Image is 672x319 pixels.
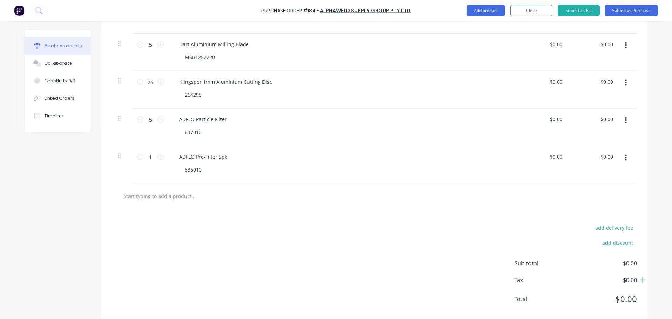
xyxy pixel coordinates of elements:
[179,165,207,175] div: 836010
[123,189,263,203] input: Start typing to add a product...
[14,5,24,16] img: Factory
[25,107,91,125] button: Timeline
[25,72,91,90] button: Checklists 0/0
[44,43,82,49] div: Purchase details
[567,259,637,268] span: $0.00
[174,114,232,124] div: ADFLO Particle Filter
[25,37,91,55] button: Purchase details
[320,7,411,14] a: Alphaweld Supply Group Pty Ltd
[261,7,319,14] div: Purchase Order #184 -
[567,293,637,305] span: $0.00
[179,90,207,100] div: 264298
[44,78,75,84] div: Checklists 0/0
[514,259,567,268] span: Sub total
[558,5,600,16] button: Submit as Bill
[44,113,63,119] div: Timeline
[467,5,505,16] button: Add product
[174,152,233,162] div: ADFLO Pre-Filter 5pk
[514,276,567,284] span: Tax
[25,55,91,72] button: Collaborate
[44,60,72,67] div: Collaborate
[44,95,75,102] div: Linked Orders
[605,5,658,16] button: Submit as Purchase
[598,238,637,247] button: add discount
[510,5,552,16] button: Close
[174,77,278,87] div: Klingspor 1mm Aluminium Cutting Disc
[567,276,637,284] span: $0.00
[514,295,567,303] span: Total
[179,52,220,62] div: MSB1252220
[174,39,254,49] div: Dart Aluminium Milling Blade
[179,127,207,137] div: 837010
[591,223,637,232] button: add delivery fee
[25,90,91,107] button: Linked Orders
